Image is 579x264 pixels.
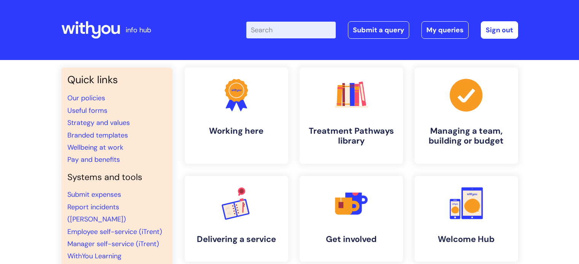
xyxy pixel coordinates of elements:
a: Sign out [481,21,518,39]
a: WithYou Learning [67,251,121,261]
h4: Welcome Hub [421,234,512,244]
a: My queries [421,21,469,39]
h4: Get involved [306,234,397,244]
a: Strategy and values [67,118,130,127]
p: info hub [126,24,151,36]
a: Pay and benefits [67,155,120,164]
a: Branded templates [67,131,128,140]
div: | - [246,21,518,39]
a: Employee self-service (iTrent) [67,227,162,236]
a: Delivering a service [185,176,288,262]
a: Welcome Hub [415,176,518,262]
h4: Working here [191,126,282,136]
a: Useful forms [67,106,107,115]
h4: Treatment Pathways library [306,126,397,146]
a: Managing a team, building or budget [415,68,518,164]
h4: Managing a team, building or budget [421,126,512,146]
a: Wellbeing at work [67,143,123,152]
a: Our policies [67,93,105,103]
a: Working here [185,68,288,164]
h4: Systems and tools [67,172,166,183]
a: Treatment Pathways library [300,68,403,164]
a: Submit expenses [67,190,121,199]
a: Submit a query [348,21,409,39]
h3: Quick links [67,74,166,86]
input: Search [246,22,336,38]
a: Get involved [300,176,403,262]
a: Report incidents ([PERSON_NAME]) [67,202,126,224]
h4: Delivering a service [191,234,282,244]
a: Manager self-service (iTrent) [67,239,159,248]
